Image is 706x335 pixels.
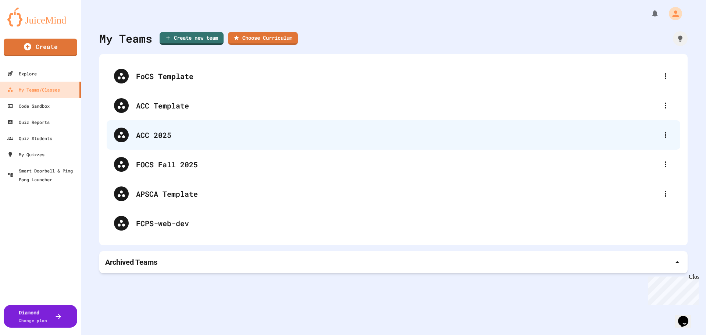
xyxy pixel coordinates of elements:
a: Choose Curriculum [228,32,298,45]
div: Smart Doorbell & Ping Pong Launcher [7,166,78,184]
div: My Notifications [637,7,661,20]
div: Code Sandbox [7,101,50,110]
div: Diamond [19,309,47,324]
button: DiamondChange plan [4,305,77,328]
img: logo-orange.svg [7,7,74,26]
a: Create [4,39,77,56]
iframe: chat widget [645,274,699,305]
div: ACC Template [136,100,658,111]
div: Chat with us now!Close [3,3,51,47]
div: FCPS-web-dev [107,209,680,238]
div: My Quizzes [7,150,44,159]
div: FoCS Template [107,61,680,91]
div: APSCA Template [136,188,658,199]
div: Quiz Reports [7,118,50,126]
iframe: chat widget [675,306,699,328]
div: ACC 2025 [107,120,680,150]
div: FCPS-web-dev [136,218,673,229]
div: ACC 2025 [136,129,658,140]
div: Explore [7,69,37,78]
div: My Teams [99,30,152,47]
div: My Account [661,5,684,22]
div: ACC Template [107,91,680,120]
div: Quiz Students [7,134,52,143]
p: Archived Teams [105,257,157,267]
div: My Teams/Classes [7,85,60,94]
div: APSCA Template [107,179,680,209]
span: Change plan [19,318,47,323]
div: How it works [673,31,688,46]
a: Create new team [160,32,224,45]
div: FOCS Fall 2025 [107,150,680,179]
div: FOCS Fall 2025 [136,159,658,170]
div: FoCS Template [136,71,658,82]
